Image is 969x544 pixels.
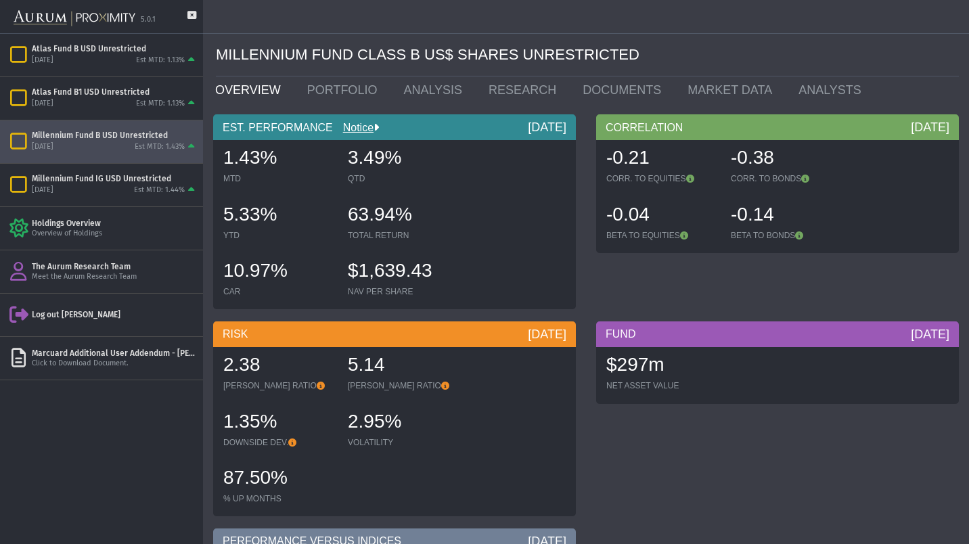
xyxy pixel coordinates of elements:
div: BETA TO EQUITIES [606,230,717,241]
div: 10.97% [223,258,334,286]
div: [DATE] [32,185,53,196]
div: 2.95% [348,409,459,437]
div: [DATE] [32,55,53,66]
span: 1.43% [223,147,277,168]
a: MARKET DATA [677,76,788,104]
div: 1.35% [223,409,334,437]
a: Notice [333,122,374,133]
div: YTD [223,230,334,241]
a: RESEARCH [478,76,572,104]
div: 87.50% [223,465,334,493]
div: Meet the Aurum Research Team [32,272,198,282]
div: NET ASSET VALUE [606,380,717,391]
img: Aurum-Proximity%20white.svg [14,3,135,33]
a: DOCUMENTS [572,76,677,104]
div: -0.38 [731,145,842,173]
div: Atlas Fund B USD Unrestricted [32,43,198,54]
div: $1,639.43 [348,258,459,286]
div: QTD [348,173,459,184]
div: [PERSON_NAME] RATIO [223,380,334,391]
a: OVERVIEW [205,76,297,104]
div: NAV PER SHARE [348,286,459,297]
div: The Aurum Research Team [32,261,198,272]
div: Est MTD: 1.13% [136,55,185,66]
div: 5.14 [348,352,459,380]
div: 2.38 [223,352,334,380]
div: DOWNSIDE DEV. [223,437,334,448]
div: Overview of Holdings [32,229,198,239]
div: RISK [213,321,576,347]
a: PORTFOLIO [297,76,394,104]
div: TOTAL RETURN [348,230,459,241]
div: CAR [223,286,334,297]
div: -0.04 [606,202,717,230]
div: CORR. TO BONDS [731,173,842,184]
div: Est MTD: 1.43% [135,142,185,152]
span: 3.49% [348,147,401,168]
div: % UP MONTHS [223,493,334,504]
span: -0.21 [606,147,650,168]
div: [PERSON_NAME] RATIO [348,380,459,391]
div: Atlas Fund B1 USD Unrestricted [32,87,198,97]
div: EST. PERFORMANCE [213,114,576,140]
div: BETA TO BONDS [731,230,842,241]
div: CORR. TO EQUITIES [606,173,717,184]
div: VOLATILITY [348,437,459,448]
div: Holdings Overview [32,218,198,229]
div: Click to Download Document. [32,359,198,369]
div: [DATE] [528,119,566,135]
div: [DATE] [528,326,566,342]
div: Log out [PERSON_NAME] [32,309,198,320]
div: [DATE] [911,119,949,135]
a: ANALYSTS [788,76,878,104]
div: Millennium Fund B USD Unrestricted [32,130,198,141]
div: -0.14 [731,202,842,230]
div: $297m [606,352,717,380]
div: MTD [223,173,334,184]
div: [DATE] [911,326,949,342]
div: 5.0.1 [141,15,156,25]
div: [DATE] [32,142,53,152]
div: Millennium Fund IG USD Unrestricted [32,173,198,184]
div: Notice [333,120,379,135]
div: [DATE] [32,99,53,109]
div: Est MTD: 1.44% [134,185,185,196]
div: 5.33% [223,202,334,230]
div: FUND [596,321,959,347]
div: MILLENNIUM FUND CLASS B US$ SHARES UNRESTRICTED [216,34,959,76]
div: Marcuard Additional User Addendum - [PERSON_NAME] - Signed.pdf [32,348,198,359]
a: ANALYSIS [393,76,478,104]
div: 63.94% [348,202,459,230]
div: CORRELATION [596,114,959,140]
div: Est MTD: 1.13% [136,99,185,109]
